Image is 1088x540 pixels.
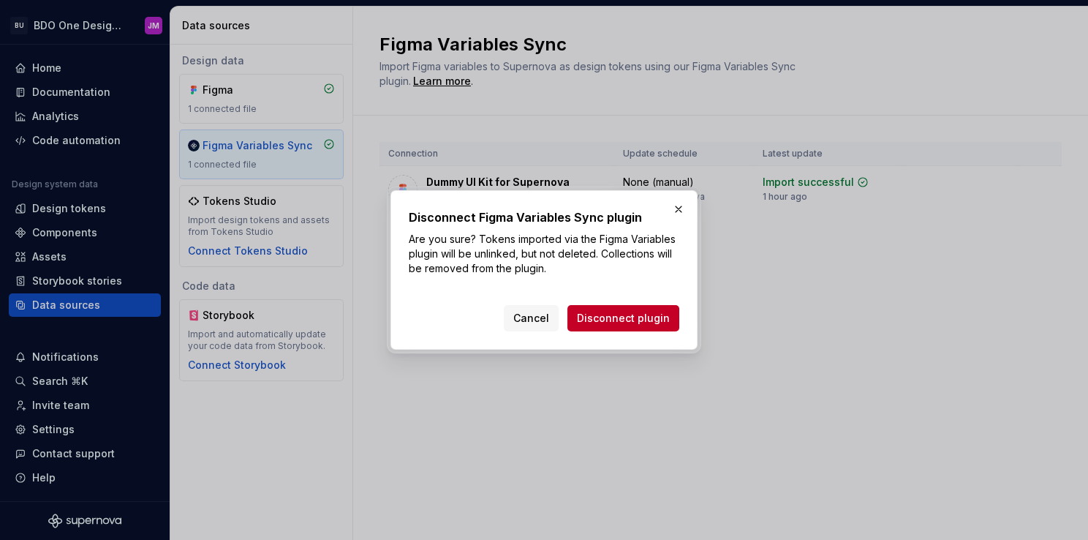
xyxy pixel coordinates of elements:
h2: Disconnect Figma Variables Sync plugin [409,209,679,226]
button: Cancel [504,305,559,331]
span: Cancel [513,311,549,326]
span: Disconnect plugin [577,311,670,326]
button: Disconnect plugin [567,305,679,331]
p: Are you sure? Tokens imported via the Figma Variables plugin will be unlinked, but not deleted. C... [409,232,679,276]
iframe: User feedback survey [759,247,1088,540]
